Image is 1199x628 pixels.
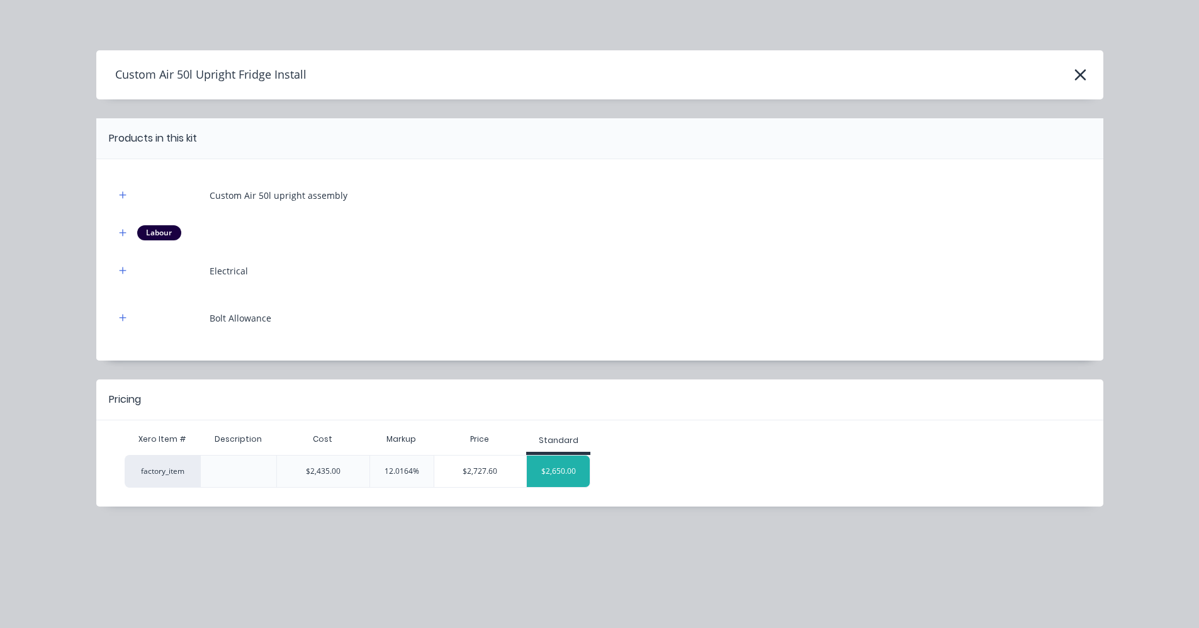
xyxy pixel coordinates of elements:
div: Cost [276,427,369,452]
div: Labour [137,225,181,240]
div: factory_item [125,455,200,488]
div: Electrical [210,264,248,278]
div: Bolt Allowance [210,311,271,325]
div: 12.0164% [369,455,434,488]
div: Markup [369,427,434,452]
div: $2,435.00 [276,455,369,488]
div: $2,650.00 [527,456,590,487]
div: Xero Item # [125,427,200,452]
div: $2,727.60 [434,456,527,487]
div: Products in this kit [109,131,197,146]
h4: Custom Air 50l Upright Fridge Install [96,63,307,87]
div: Standard [539,435,578,446]
div: Pricing [109,392,141,407]
div: Description [205,423,272,455]
div: Price [434,427,527,452]
div: Custom Air 50l upright assembly [210,189,347,202]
